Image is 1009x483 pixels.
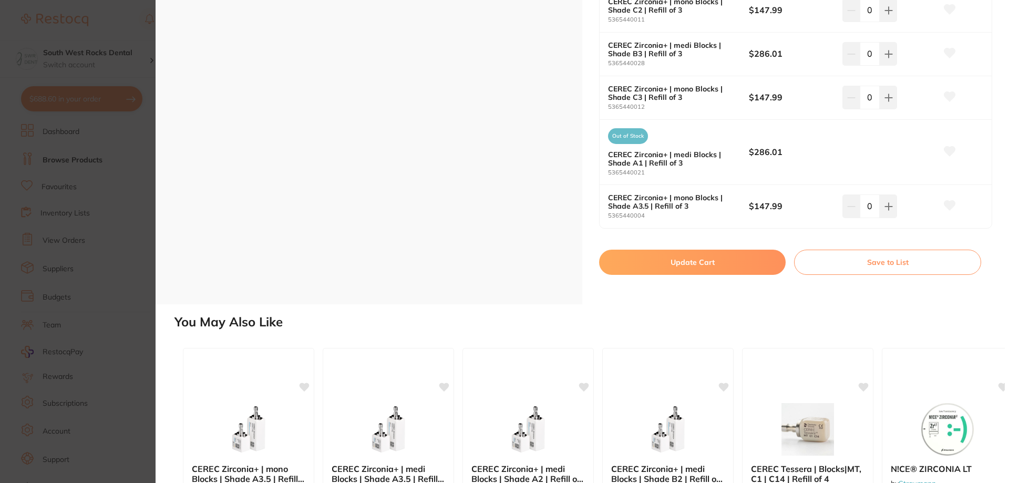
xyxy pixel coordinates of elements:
img: CEREC Zirconia+ | medi Blocks | Shade B2 | Refill of 3 [634,403,702,456]
img: CEREC Zirconia+ | medi Blocks | Shade A2 | Refill of 3 [494,403,562,456]
b: CEREC Zirconia+ | medi Blocks | Shade A1 | Refill of 3 [608,150,735,167]
button: Update Cart [599,250,786,275]
img: CEREC Zirconia+ | mono Blocks | Shade A3.5 | Refill of 3 [214,403,283,456]
b: $147.99 [749,4,833,16]
b: CEREC Zirconia+ | mono Blocks | Shade C3 | Refill of 3 [608,85,735,101]
b: $147.99 [749,200,833,212]
h2: You May Also Like [174,315,1005,330]
small: 5365440021 [608,169,749,176]
small: 5365440004 [608,212,749,219]
b: $147.99 [749,91,833,103]
b: $286.01 [749,48,833,59]
img: N!CE® ZIRCONIA LT [913,403,982,456]
b: CEREC Zirconia+ | medi Blocks | Shade B3 | Refill of 3 [608,41,735,58]
small: 5365440011 [608,16,749,23]
b: N!CE® ZIRCONIA LT [891,464,1004,474]
b: CEREC Zirconia+ | mono Blocks | Shade A3.5 | Refill of 3 [608,193,735,210]
img: CEREC Zirconia+ | medi Blocks | Shade A3.5 | Refill of 3 [354,403,423,456]
small: 5365440012 [608,104,749,110]
b: $286.01 [749,146,833,158]
span: Out of Stock [608,128,648,144]
button: Save to List [794,250,981,275]
img: CEREC Tessera | Blocks|MT, C1 | C14 | Refill of 4 [774,403,842,456]
small: 5365440028 [608,60,749,67]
